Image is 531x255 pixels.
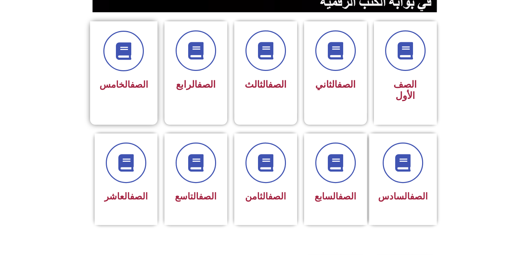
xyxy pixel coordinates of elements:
[315,79,356,90] span: الثاني
[245,79,287,90] span: الثالث
[130,191,148,202] a: الصف
[315,191,356,202] span: السابع
[393,79,417,101] span: الصف الأول
[176,79,216,90] span: الرابع
[245,191,286,202] span: الثامن
[268,79,287,90] a: الصف
[104,191,148,202] span: العاشر
[410,191,428,202] a: الصف
[197,79,216,90] a: الصف
[337,79,356,90] a: الصف
[99,79,148,90] span: الخامس
[268,191,286,202] a: الصف
[199,191,216,202] a: الصف
[175,191,216,202] span: التاسع
[130,79,148,90] a: الصف
[338,191,356,202] a: الصف
[378,191,428,202] span: السادس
